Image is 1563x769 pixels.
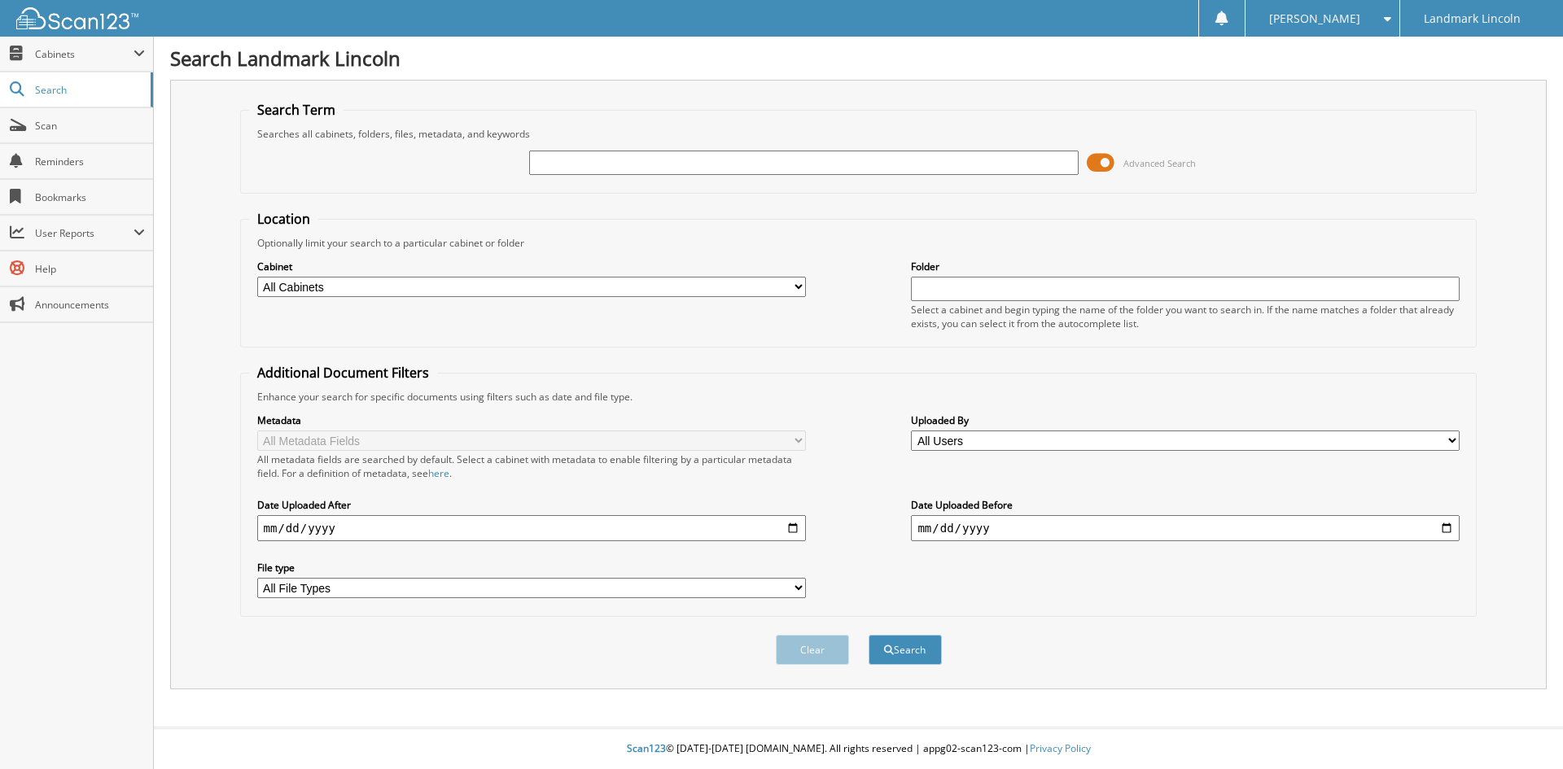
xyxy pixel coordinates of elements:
a: here [428,466,449,480]
button: Clear [776,635,849,665]
legend: Additional Document Filters [249,364,437,382]
div: All metadata fields are searched by default. Select a cabinet with metadata to enable filtering b... [257,452,806,480]
span: [PERSON_NAME] [1269,14,1360,24]
label: Cabinet [257,260,806,273]
input: start [257,515,806,541]
img: scan123-logo-white.svg [16,7,138,29]
label: Uploaded By [911,413,1460,427]
span: Help [35,262,145,276]
legend: Location [249,210,318,228]
input: end [911,515,1460,541]
div: Select a cabinet and begin typing the name of the folder you want to search in. If the name match... [911,303,1460,330]
button: Search [869,635,942,665]
label: Folder [911,260,1460,273]
span: Scan [35,119,145,133]
div: Searches all cabinets, folders, files, metadata, and keywords [249,127,1469,141]
h1: Search Landmark Lincoln [170,45,1547,72]
label: File type [257,561,806,575]
span: User Reports [35,226,134,240]
label: Date Uploaded After [257,498,806,512]
span: Bookmarks [35,190,145,204]
span: Search [35,83,142,97]
label: Metadata [257,413,806,427]
legend: Search Term [249,101,344,119]
div: Optionally limit your search to a particular cabinet or folder [249,236,1469,250]
span: Cabinets [35,47,134,61]
a: Privacy Policy [1030,741,1091,755]
div: Enhance your search for specific documents using filters such as date and file type. [249,390,1469,404]
label: Date Uploaded Before [911,498,1460,512]
iframe: Chat Widget [1482,691,1563,769]
span: Landmark Lincoln [1424,14,1521,24]
div: © [DATE]-[DATE] [DOMAIN_NAME]. All rights reserved | appg02-scan123-com | [154,729,1563,769]
span: Scan123 [627,741,666,755]
span: Announcements [35,298,145,312]
span: Advanced Search [1123,157,1196,169]
span: Reminders [35,155,145,168]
